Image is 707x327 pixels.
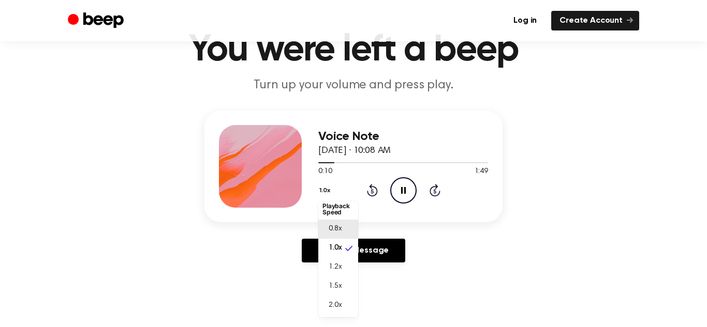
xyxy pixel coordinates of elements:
[329,281,342,292] span: 1.5x
[475,166,488,177] span: 1:49
[329,300,342,311] span: 2.0x
[318,199,358,220] li: Playback Speed
[89,32,618,69] h1: You were left a beep
[329,243,342,254] span: 1.0x
[318,166,332,177] span: 0:10
[329,262,342,273] span: 1.2x
[505,11,545,30] a: Log in
[551,11,639,30] a: Create Account
[318,182,334,199] button: 1.0x
[318,146,391,155] span: [DATE] · 10:08 AM
[302,239,405,262] a: Reply to Message
[318,130,488,144] h3: Voice Note
[155,77,552,94] p: Turn up your volume and press play.
[329,224,342,235] span: 0.8x
[68,11,126,31] a: Beep
[318,201,358,317] ul: 1.0x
